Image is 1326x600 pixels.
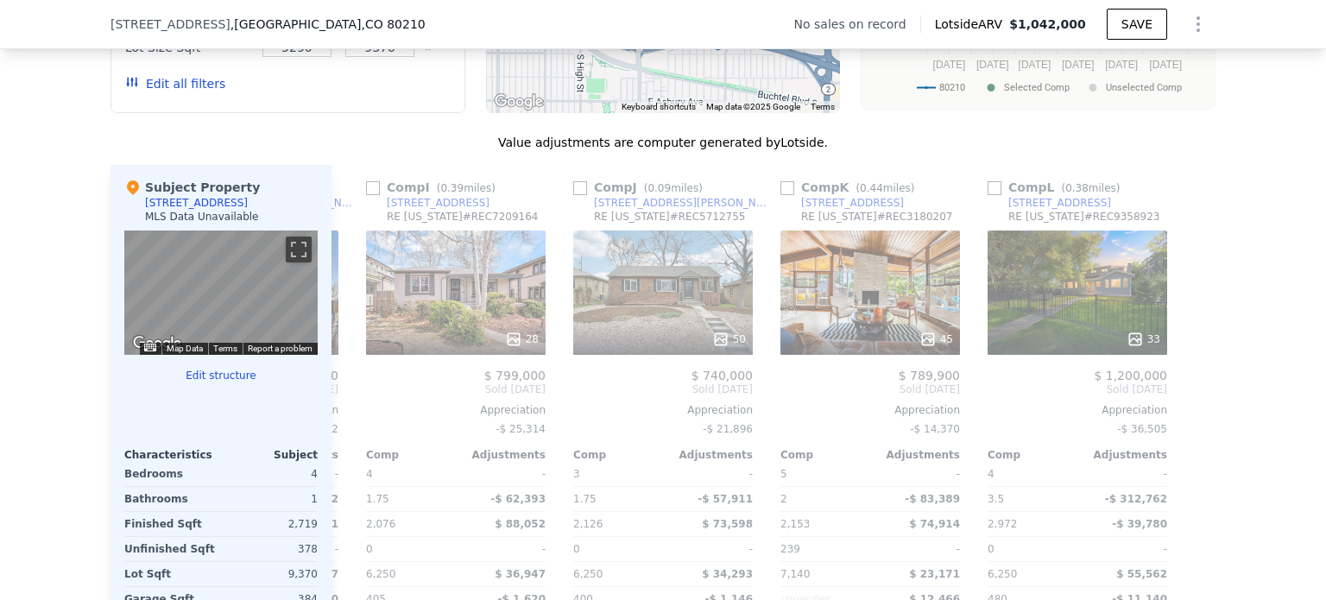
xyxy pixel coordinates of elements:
span: [STREET_ADDRESS] [110,16,230,33]
div: [STREET_ADDRESS] [387,196,489,210]
span: ( miles) [637,182,710,194]
div: 45 [919,331,953,348]
span: -$ 21,896 [703,423,753,435]
span: $ 1,200,000 [1094,369,1167,382]
div: 4 [224,462,318,486]
a: Terms (opens in new tab) [213,344,237,353]
span: 2,972 [988,518,1017,530]
span: 0.44 [860,182,883,194]
span: $ 799,000 [484,369,546,382]
span: Sold [DATE] [780,382,960,396]
div: 50 [712,331,746,348]
div: Appreciation [573,403,753,417]
div: Map [124,231,318,355]
div: [STREET_ADDRESS] [1008,196,1111,210]
button: Keyboard shortcuts [144,344,156,351]
div: Comp K [780,179,921,196]
text: 80210 [939,82,965,93]
button: Map Data [167,343,203,355]
text: [DATE] [933,59,966,71]
button: SAVE [1107,9,1167,40]
div: - [666,537,753,561]
span: 0 [988,543,994,555]
div: RE [US_STATE] # REC9358923 [1008,210,1160,224]
div: - [459,462,546,486]
span: $ 73,598 [702,518,753,530]
text: Unselected Comp [1106,82,1182,93]
text: [DATE] [1105,59,1138,71]
span: 4 [988,468,994,480]
img: Google [129,332,186,355]
span: Sold [DATE] [988,382,1167,396]
span: Sold [DATE] [366,382,546,396]
div: Comp [780,448,870,462]
span: 0.09 [647,182,671,194]
span: -$ 39,780 [1112,518,1167,530]
div: 378 [224,537,318,561]
a: [STREET_ADDRESS] [366,196,489,210]
div: - [874,537,960,561]
text: [DATE] [1019,59,1051,71]
a: [STREET_ADDRESS][PERSON_NAME] [573,196,773,210]
div: Comp [366,448,456,462]
button: Keyboard shortcuts [622,101,696,113]
span: 4 [366,468,373,480]
span: 5 [780,468,787,480]
div: MLS Data Unavailable [145,210,259,224]
span: 2,076 [366,518,395,530]
button: Toggle fullscreen view [286,237,312,262]
span: $ 88,052 [495,518,546,530]
text: $300 [878,39,901,51]
div: RE [US_STATE] # REC3180207 [801,210,953,224]
div: 33 [1127,331,1160,348]
span: -$ 25,314 [496,423,546,435]
div: Comp I [366,179,502,196]
div: Appreciation [366,403,546,417]
a: Terms (opens in new tab) [811,102,835,111]
span: 2,153 [780,518,810,530]
span: 0.38 [1065,182,1089,194]
a: Open this area in Google Maps (opens a new window) [490,91,547,113]
div: No sales on record [794,16,920,33]
span: $ 34,293 [702,568,753,580]
span: 0 [573,543,580,555]
span: -$ 14,370 [910,423,960,435]
span: 3 [573,468,580,480]
div: Value adjustments are computer generated by Lotside . [110,134,1215,151]
div: RE [US_STATE] # REC7209164 [387,210,539,224]
div: Lot Sqft [124,562,218,586]
div: Adjustments [870,448,960,462]
div: Finished Sqft [124,512,218,536]
span: -$ 312,762 [1105,493,1167,505]
div: RE [US_STATE] # REC5712755 [594,210,746,224]
div: 9,370 [224,562,318,586]
a: Report a problem [248,344,313,353]
span: $ 789,900 [899,369,960,382]
div: Adjustments [663,448,753,462]
div: Subject [221,448,318,462]
div: Bathrooms [124,487,218,511]
span: Map data ©2025 Google [706,102,800,111]
a: [STREET_ADDRESS] [780,196,904,210]
span: $ 36,947 [495,568,546,580]
span: 6,250 [366,568,395,580]
div: - [666,462,753,486]
span: 2,126 [573,518,603,530]
div: - [874,462,960,486]
img: Google [490,91,547,113]
button: Show Options [1181,7,1215,41]
text: Selected Comp [1004,82,1070,93]
div: - [459,537,546,561]
button: Edit all filters [125,75,225,92]
div: Comp J [573,179,710,196]
div: [STREET_ADDRESS] [801,196,904,210]
span: 0 [366,543,373,555]
span: Lotside ARV [935,16,1009,33]
div: Adjustments [1077,448,1167,462]
div: Adjustments [456,448,546,462]
div: Characteristics [124,448,221,462]
span: ( miles) [849,182,921,194]
span: 7,140 [780,568,810,580]
span: $1,042,000 [1009,17,1086,31]
div: - [1081,537,1167,561]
